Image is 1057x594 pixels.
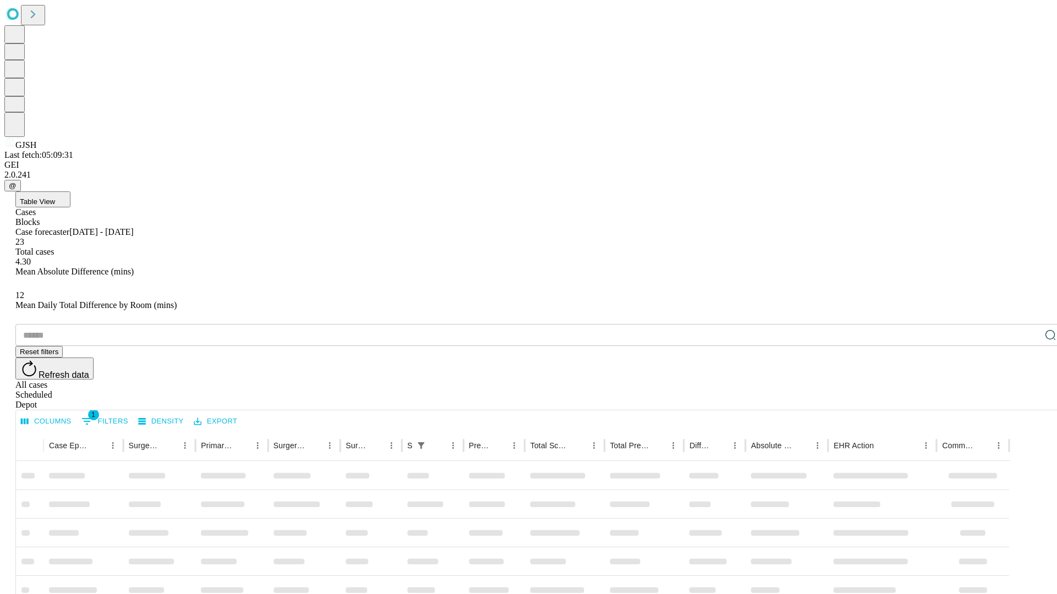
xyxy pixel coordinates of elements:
[191,413,240,430] button: Export
[586,438,602,453] button: Menu
[69,227,133,237] span: [DATE] - [DATE]
[751,441,793,450] div: Absolute Difference
[991,438,1006,453] button: Menu
[15,237,24,246] span: 23
[413,438,429,453] div: 1 active filter
[88,409,99,420] span: 1
[689,441,711,450] div: Difference
[9,182,17,190] span: @
[15,300,177,310] span: Mean Daily Total Difference by Room (mins)
[571,438,586,453] button: Sort
[506,438,522,453] button: Menu
[201,441,233,450] div: Primary Service
[162,438,177,453] button: Sort
[4,150,73,159] span: Last fetch: 05:09:31
[4,180,21,191] button: @
[430,438,445,453] button: Sort
[727,438,743,453] button: Menu
[368,438,384,453] button: Sort
[346,441,367,450] div: Surgery Date
[15,140,36,150] span: GJSH
[413,438,429,453] button: Show filters
[135,413,187,430] button: Density
[18,413,74,430] button: Select columns
[15,290,24,300] span: 12
[650,438,666,453] button: Sort
[491,438,506,453] button: Sort
[833,441,874,450] div: EHR Action
[4,160,1053,170] div: GEI
[15,267,134,276] span: Mean Absolute Difference (mins)
[79,413,131,430] button: Show filters
[250,438,265,453] button: Menu
[942,441,974,450] div: Comments
[129,441,161,450] div: Surgeon Name
[322,438,337,453] button: Menu
[20,197,55,206] span: Table View
[307,438,322,453] button: Sort
[445,438,461,453] button: Menu
[15,227,69,237] span: Case forecaster
[610,441,650,450] div: Total Predicted Duration
[4,170,1053,180] div: 2.0.241
[810,438,825,453] button: Menu
[177,438,193,453] button: Menu
[794,438,810,453] button: Sort
[384,438,399,453] button: Menu
[15,247,54,256] span: Total cases
[49,441,89,450] div: Case Epic Id
[530,441,570,450] div: Total Scheduled Duration
[90,438,105,453] button: Sort
[875,438,890,453] button: Sort
[407,441,412,450] div: Scheduled In Room Duration
[105,438,121,453] button: Menu
[274,441,306,450] div: Surgery Name
[235,438,250,453] button: Sort
[469,441,491,450] div: Predicted In Room Duration
[976,438,991,453] button: Sort
[15,191,70,207] button: Table View
[20,348,58,356] span: Reset filters
[39,370,89,380] span: Refresh data
[666,438,681,453] button: Menu
[15,358,94,380] button: Refresh data
[712,438,727,453] button: Sort
[918,438,934,453] button: Menu
[15,346,63,358] button: Reset filters
[15,257,31,266] span: 4.30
